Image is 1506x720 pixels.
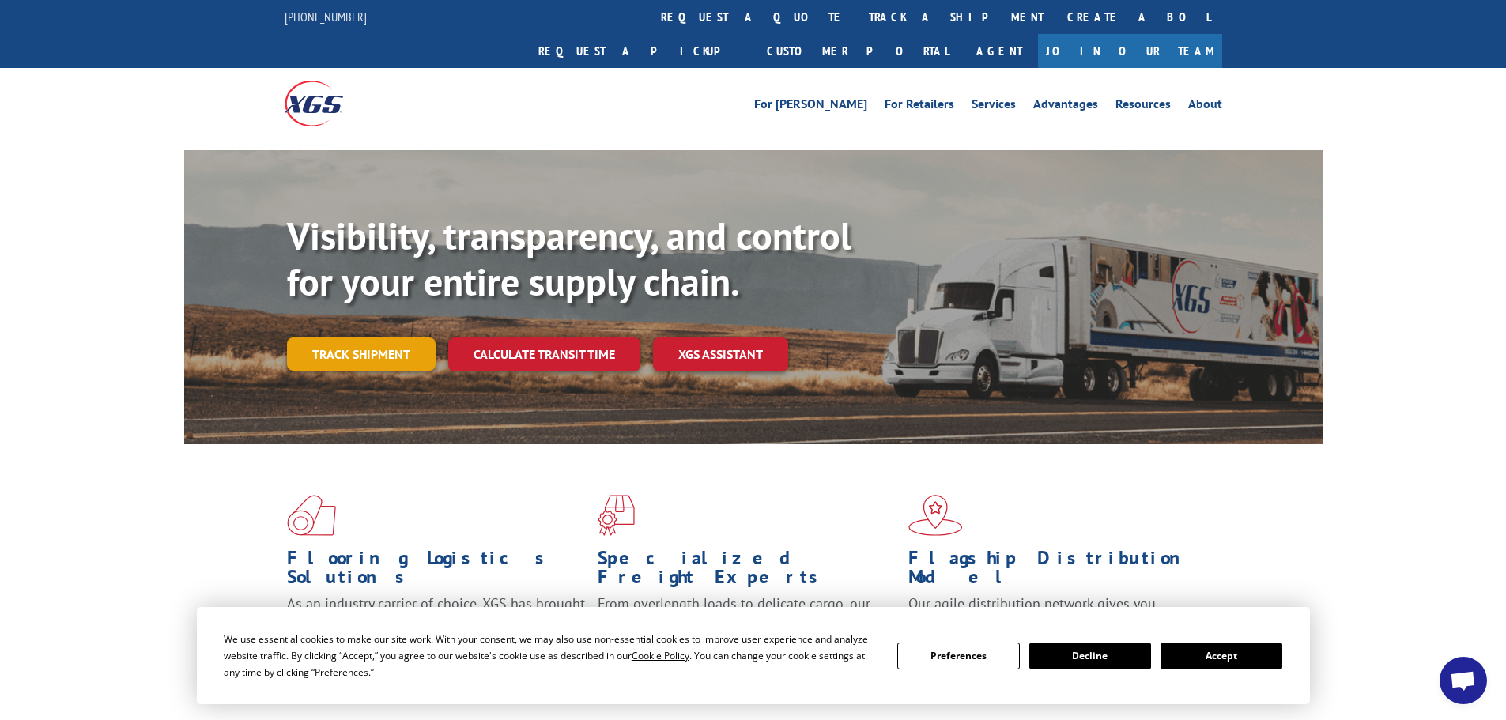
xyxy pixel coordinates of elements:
a: Join Our Team [1038,34,1222,68]
button: Preferences [897,643,1019,669]
button: Decline [1029,643,1151,669]
a: XGS ASSISTANT [653,337,788,371]
a: Request a pickup [527,34,755,68]
a: [PHONE_NUMBER] [285,9,367,25]
a: Agent [961,34,1038,68]
h1: Specialized Freight Experts [598,548,896,594]
span: As an industry carrier of choice, XGS has brought innovation and dedication to flooring logistics... [287,594,585,650]
img: xgs-icon-flagship-distribution-model-red [908,495,963,536]
span: Cookie Policy [632,649,689,662]
button: Accept [1161,643,1282,669]
div: Open chat [1440,657,1487,704]
div: Cookie Consent Prompt [197,607,1310,704]
img: xgs-icon-focused-on-flooring-red [598,495,635,536]
h1: Flagship Distribution Model [908,548,1207,594]
a: Track shipment [287,337,436,371]
div: We use essential cookies to make our site work. With your consent, we may also use non-essential ... [224,631,878,680]
span: Our agile distribution network gives you nationwide inventory management on demand. [908,594,1199,631]
img: xgs-icon-total-supply-chain-intelligence-red [287,495,336,536]
span: Preferences [315,665,368,679]
a: For Retailers [885,98,954,115]
a: Customer Portal [755,34,961,68]
a: Services [972,98,1016,115]
a: Calculate transit time [448,337,640,371]
p: From overlength loads to delicate cargo, our experienced staff knows the best way to move your fr... [598,594,896,665]
a: Resources [1115,98,1171,115]
a: Advantages [1033,98,1098,115]
h1: Flooring Logistics Solutions [287,548,586,594]
a: About [1188,98,1222,115]
a: For [PERSON_NAME] [754,98,867,115]
b: Visibility, transparency, and control for your entire supply chain. [287,211,851,306]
